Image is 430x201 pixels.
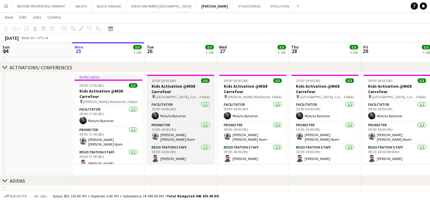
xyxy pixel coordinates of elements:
span: 10:00-19:00 (9h) [296,78,320,83]
app-card-role: Promoter1/110:00-14:00 (4h)[PERSON_NAME] [PERSON_NAME] Njom [147,122,214,144]
app-job-card: 10:00-14:00 (4h)3/3Kids Activation @MOE Carrefour [GEOGRAPHIC_DATA], Carrefour3 RolesFacilitator1... [147,75,214,164]
div: Salary 831 130.00 DH + Expenses 0.00 DH + Subsistence 14 545.00 DH = [53,194,219,198]
span: Wed [219,44,227,50]
app-card-role: Facilitator1/110:00-14:00 (4h)Mykyta Bykanov [147,101,214,122]
span: 3/3 [345,78,354,83]
span: 3/3 [205,45,214,49]
span: 3/3 [273,78,282,83]
span: 3 Roles [271,95,282,99]
div: 1 Job [206,50,213,55]
span: Fri [363,44,368,50]
app-job-card: 10:00-19:00 (9h)3/3Kids Activation @MOE Carrefour [GEOGRAPHIC_DATA], Carrefour3 RolesFacilitator1... [291,75,359,164]
span: 3/3 [278,45,286,49]
span: View [5,14,13,20]
span: Week 34 [20,36,35,40]
h3: Kids Activation @MOE Carrefour [147,83,214,94]
a: Jobs [30,13,44,21]
a: View [2,13,16,21]
h3: Kids Activation @MOE Carrefour [219,83,287,94]
span: 3 Roles [416,95,426,99]
span: 09:00-18:00 (9h) [368,78,393,83]
div: 1 Job [278,50,286,55]
div: 1 Job [133,50,141,55]
div: 1 Job [350,50,358,55]
span: Edit [19,14,26,20]
app-card-role: Facilitator1/109:00-18:00 (9h)Mykyta Bykanov [219,101,287,122]
div: ACTIVATIONS/ CONFERENCES [10,64,72,71]
button: [PERSON_NAME] [197,0,233,12]
h3: Kids Activation @MOE Carrefour [75,88,142,99]
span: 25 [74,48,83,55]
span: [PERSON_NAME] Worldwide [83,99,126,104]
app-card-role: Registration Staff1/109:00-17:00 (8h)[PERSON_NAME] [75,149,142,169]
span: [GEOGRAPHIC_DATA], Carrefour [300,95,344,99]
a: Edit [17,13,29,21]
span: 10:00-14:00 (4h) [152,78,176,83]
app-job-card: 09:00-18:00 (9h)3/3Kids Activation @MOE Carrefour [PERSON_NAME] Worldwide3 RolesFacilitator1/109:... [219,75,287,164]
button: EVOLUTION [266,0,294,12]
app-card-role: Registration Staff1/110:00-19:00 (9h)[PERSON_NAME] [291,144,359,165]
app-card-role: Registration Staff1/109:00-18:00 (9h)[PERSON_NAME] [219,144,287,165]
span: All jobs [33,194,48,198]
app-card-role: Promoter1/109:00-17:00 (8h)[PERSON_NAME] [PERSON_NAME] Njom [75,127,142,149]
span: 3/3 [133,45,142,49]
span: Thu [291,44,299,50]
button: BLACK ORANGE [92,0,126,12]
app-job-card: In progress09:00-17:00 (8h)3/3Kids Activation @MOE Carrefour [PERSON_NAME] Worldwide3 RolesFacili... [75,75,142,164]
a: Comms [45,13,63,21]
span: 09:00-18:00 (9h) [224,78,248,83]
span: 3/3 [201,78,210,83]
app-card-role: Facilitator1/109:00-17:00 (8h)Mykyta Bykanov [75,106,142,127]
app-card-role: Facilitator1/110:00-19:00 (9h)Mykyta Bykanov [291,101,359,122]
div: UTC+4 [37,36,48,40]
span: 09:00-17:00 (8h) [79,83,104,88]
span: Total Budgeted 845 675.00 DH [167,194,219,198]
app-card-role: Registration Staff1/110:00-14:00 (4h)[PERSON_NAME] [147,144,214,165]
div: 1 Job [422,50,430,55]
span: 28 [290,48,299,55]
span: 27 [218,48,227,55]
div: [DATE] [5,35,19,41]
span: 26 [146,48,154,55]
div: ADIDAS [10,178,25,184]
span: Sun [2,44,10,50]
app-card-role: Promoter1/110:00-19:00 (9h)[PERSON_NAME] [PERSON_NAME] Njom [291,122,359,144]
span: 3/3 [129,83,137,88]
span: 3 Roles [344,95,354,99]
app-card-role: Promoter1/109:00-18:00 (9h)[PERSON_NAME] [PERSON_NAME] Njom [219,122,287,144]
span: 24 [2,48,10,55]
span: Mon [75,44,83,50]
button: SALATA [70,0,92,12]
span: 3 Roles [127,99,137,104]
span: Jobs [32,14,41,20]
button: STUDIO KINZA [233,0,266,12]
span: Budgeted [10,194,27,198]
span: 3/3 [418,78,426,83]
span: 29 [362,48,368,55]
span: Tue [147,44,154,50]
span: 3/3 [350,45,358,49]
span: [GEOGRAPHIC_DATA], Carrefour [372,95,416,99]
button: AVENTURA PARKS [GEOGRAPHIC_DATA] [126,0,197,12]
h3: Kids Activation @MOE Carrefour [291,83,359,94]
span: 3 Roles [199,95,210,99]
span: [PERSON_NAME] Worldwide [228,95,270,99]
button: BEYOND PROPERTIES/ OMNIYAT [12,0,70,12]
span: Comms [47,14,61,20]
div: In progress [75,75,142,80]
button: Budgeted [3,193,28,199]
span: [GEOGRAPHIC_DATA], Carrefour [156,95,199,99]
